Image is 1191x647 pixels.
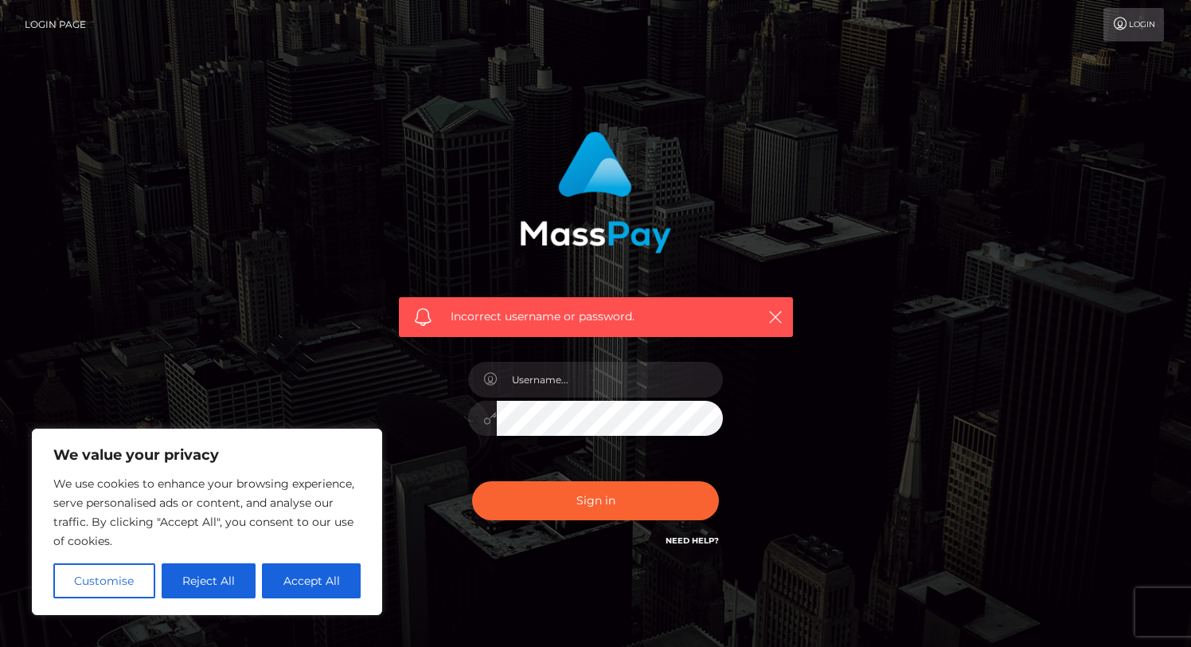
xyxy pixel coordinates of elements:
button: Customise [53,563,155,598]
a: Need Help? [666,535,719,546]
img: MassPay Login [520,131,671,253]
p: We use cookies to enhance your browsing experience, serve personalised ads or content, and analys... [53,474,361,551]
a: Login Page [25,8,86,41]
span: Incorrect username or password. [451,308,741,325]
button: Sign in [472,481,719,520]
a: Login [1103,8,1164,41]
input: Username... [497,362,723,398]
div: We value your privacy [32,429,382,615]
p: We value your privacy [53,445,361,465]
button: Reject All [162,563,256,598]
button: Accept All [262,563,361,598]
